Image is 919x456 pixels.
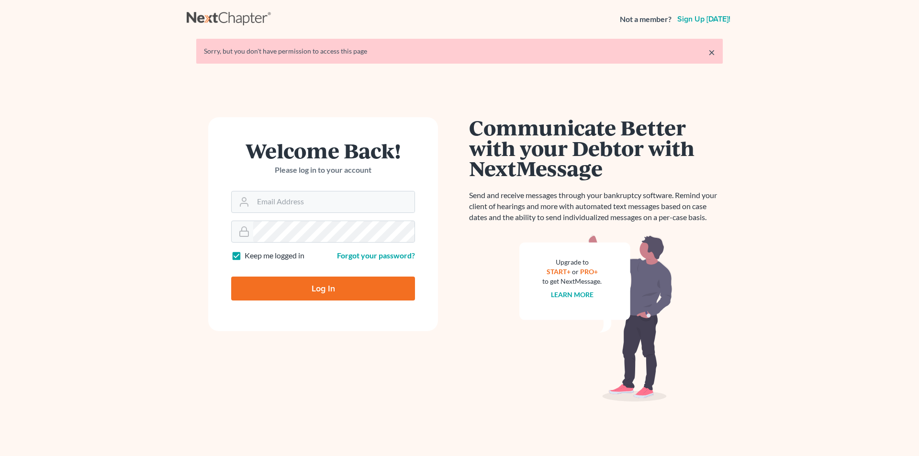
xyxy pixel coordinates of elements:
p: Send and receive messages through your bankruptcy software. Remind your client of hearings and mo... [469,190,723,223]
a: Forgot your password? [337,251,415,260]
a: × [708,46,715,58]
input: Log In [231,277,415,300]
strong: Not a member? [620,14,672,25]
a: Sign up [DATE]! [675,15,732,23]
div: Upgrade to [542,257,602,267]
div: to get NextMessage. [542,277,602,286]
label: Keep me logged in [245,250,304,261]
h1: Communicate Better with your Debtor with NextMessage [469,117,723,178]
input: Email Address [253,191,415,212]
img: nextmessage_bg-59042aed3d76b12b5cd301f8e5b87938c9018125f34e5fa2b7a6b67550977c72.svg [519,234,672,402]
span: or [572,267,579,276]
a: START+ [547,267,571,276]
div: Sorry, but you don't have permission to access this page [204,46,715,56]
p: Please log in to your account [231,165,415,176]
a: Learn more [551,290,594,299]
h1: Welcome Back! [231,140,415,161]
a: PRO+ [580,267,598,276]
